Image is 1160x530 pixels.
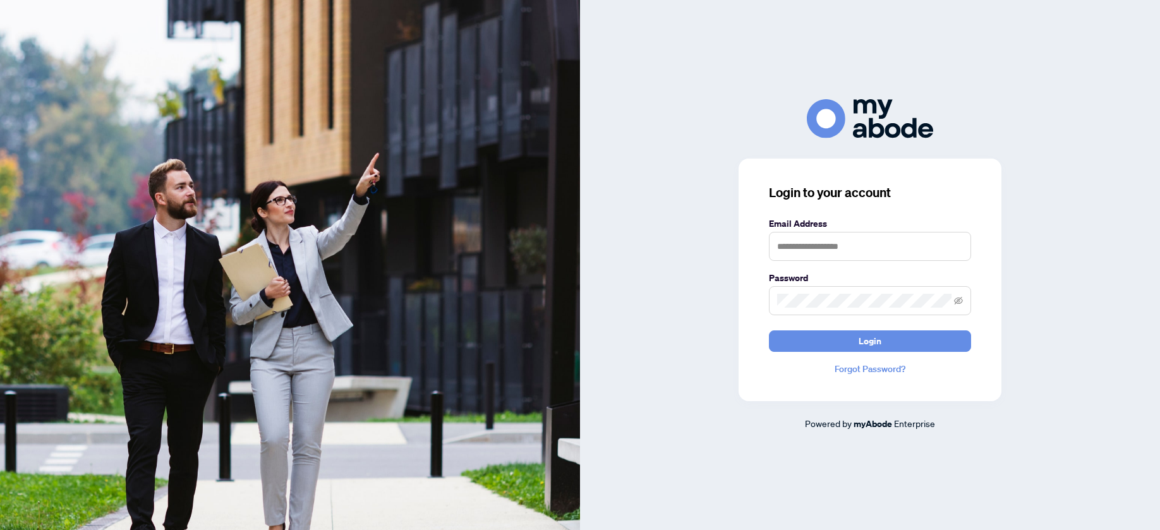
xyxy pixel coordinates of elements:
[769,330,971,352] button: Login
[894,418,935,429] span: Enterprise
[769,271,971,285] label: Password
[954,296,963,305] span: eye-invisible
[769,217,971,231] label: Email Address
[807,99,933,138] img: ma-logo
[805,418,852,429] span: Powered by
[769,184,971,202] h3: Login to your account
[854,417,892,431] a: myAbode
[769,362,971,376] a: Forgot Password?
[859,331,881,351] span: Login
